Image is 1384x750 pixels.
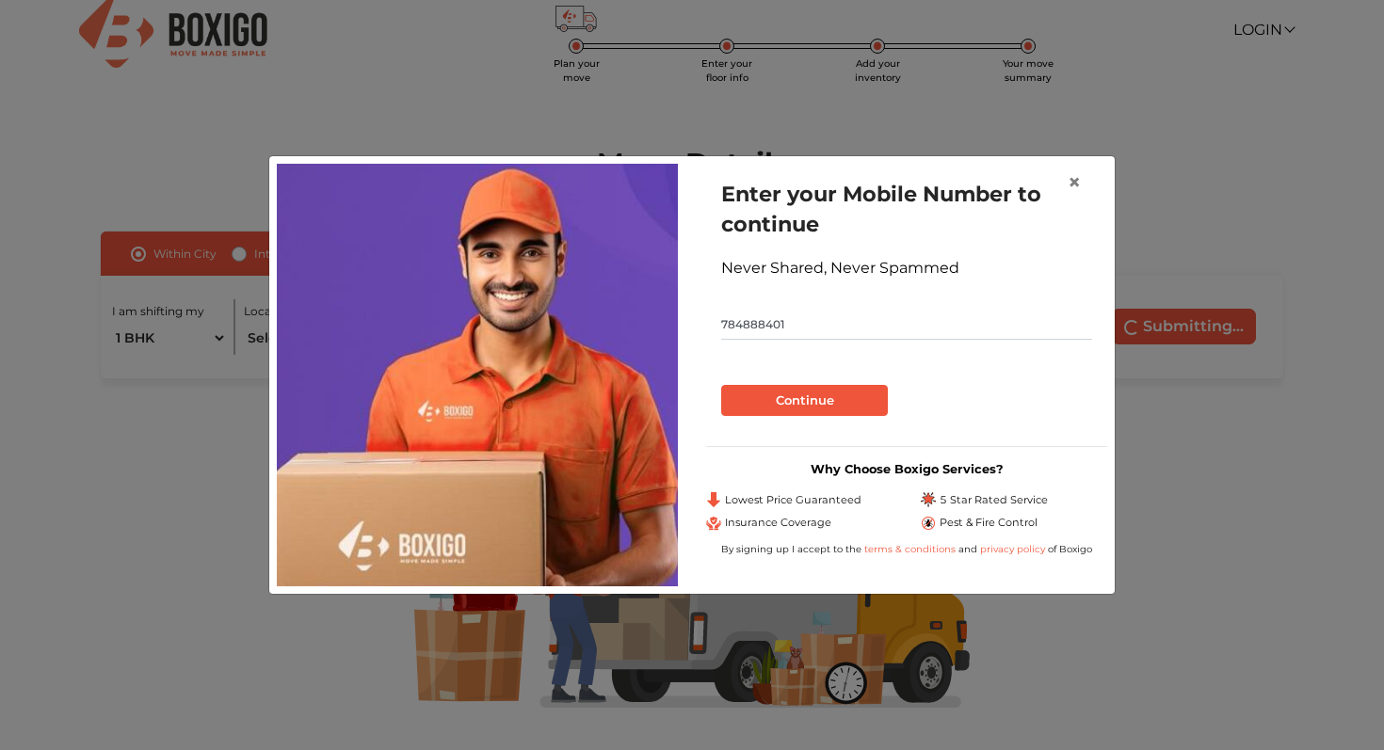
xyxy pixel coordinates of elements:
a: privacy policy [977,543,1048,555]
span: Insurance Coverage [725,515,831,531]
button: Continue [721,385,888,417]
span: Pest & Fire Control [940,515,1038,531]
h3: Why Choose Boxigo Services? [706,462,1107,476]
span: 5 Star Rated Service [940,492,1048,508]
span: Lowest Price Guaranteed [725,492,861,508]
button: Close [1053,156,1096,209]
h1: Enter your Mobile Number to continue [721,179,1092,239]
a: terms & conditions [864,543,958,555]
input: Mobile No [721,310,1092,340]
img: relocation-img [277,164,678,585]
div: Never Shared, Never Spammed [721,257,1092,279]
div: By signing up I accept to the and of Boxigo [706,542,1107,556]
span: × [1068,168,1081,196]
